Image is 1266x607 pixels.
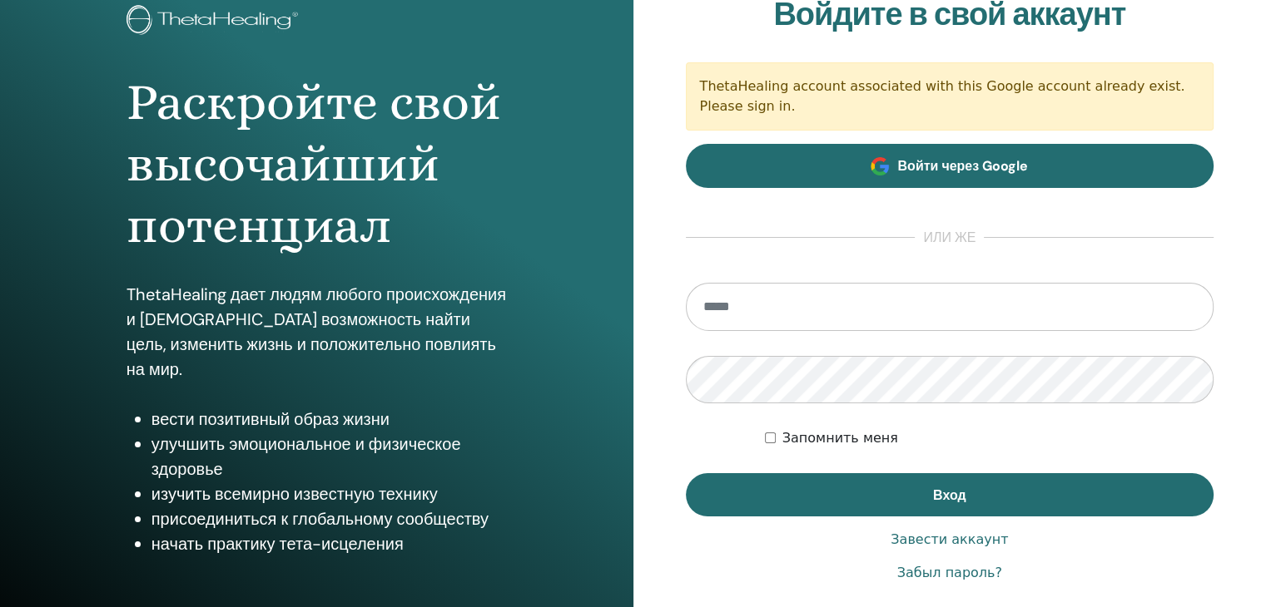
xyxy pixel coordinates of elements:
[151,531,507,556] li: начать практику тета-исцеления
[897,563,1002,583] a: Забыл пароль?
[915,228,984,248] span: или же
[686,144,1214,188] a: Войти через Google
[151,407,507,432] li: вести позитивный образ жизни
[127,282,507,382] p: ThetaHealing дает людям любого происхождения и [DEMOGRAPHIC_DATA] возможность найти цель, изменит...
[127,72,507,257] h1: Раскройте свой высочайший потенциал
[782,428,898,448] label: Запомнить меня
[897,157,1028,175] span: Войти через Google
[933,486,966,504] span: Вход
[151,432,507,481] li: улучшить эмоциональное и физическое здоровье
[686,473,1214,516] button: Вход
[765,428,1214,448] div: Keep me authenticated indefinitely or until I manually logout
[891,530,1008,550] a: Завести аккаунт
[151,506,507,531] li: присоединиться к глобальному сообществу
[151,481,507,506] li: изучить всемирно известную технику
[686,62,1214,131] div: ThetaHealing account associated with this Google account already exist. Please sign in.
